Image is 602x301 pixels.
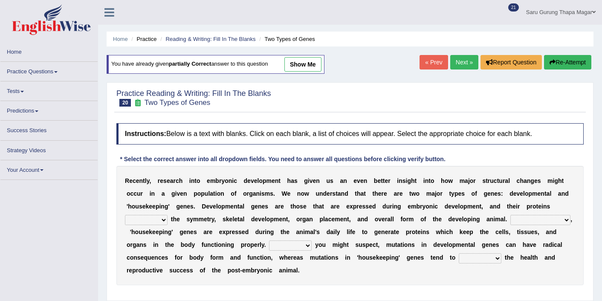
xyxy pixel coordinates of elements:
b: n [425,177,429,184]
b: e [494,190,498,197]
b: W [281,190,287,197]
b: i [159,203,161,210]
b: e [287,190,290,197]
b: a [547,190,550,197]
a: Practice Questions [0,62,98,78]
b: i [215,190,217,197]
b: a [338,190,341,197]
b: g [176,203,180,210]
b: c [176,177,179,184]
b: a [170,177,174,184]
b: a [340,177,343,184]
b: l [208,190,210,197]
b: c [234,177,237,184]
b: i [553,177,554,184]
h2: Practice Reading & Writing: Fill In The Blanks [116,90,271,107]
b: R [125,177,129,184]
b: n [139,177,143,184]
b: c [133,190,137,197]
b: s [330,177,333,184]
b: o [217,190,221,197]
b: a [239,203,243,210]
b: a [465,177,468,184]
b: a [394,190,397,197]
b: p [353,203,357,210]
b: o [470,177,474,184]
b: partially correct [169,61,211,67]
b: n [316,177,320,184]
a: show me [284,57,321,72]
b: e [255,203,258,210]
b: t [355,190,357,197]
b: e [247,177,251,184]
b: e [378,190,382,197]
b: l [216,203,218,210]
small: Exam occurring question [133,99,142,107]
b: e [254,177,258,184]
b: t [373,190,375,197]
b: o [132,203,136,210]
b: m [210,177,215,184]
b: p [201,190,205,197]
b: u [490,177,494,184]
b: . [194,203,195,210]
b: r [158,177,160,184]
li: Two Types of Genes [257,35,315,43]
b: l [550,190,551,197]
b: f [234,190,237,197]
b: m [426,190,431,197]
b: m [266,177,272,184]
b: e [377,177,381,184]
b: t [213,190,215,197]
b: h [374,190,378,197]
b: t [409,190,411,197]
b: o [259,177,263,184]
b: n [275,177,279,184]
b: o [225,177,229,184]
b: n [491,190,495,197]
b: t [194,177,197,184]
b: o [445,177,449,184]
button: Report Question [480,55,542,69]
b: b [374,177,378,184]
b: m [225,203,230,210]
b: h [292,203,296,210]
b: t [322,203,324,210]
b: g [407,177,411,184]
b: : [501,190,503,197]
b: s [163,177,167,184]
b: e [206,203,209,210]
b: h [287,177,291,184]
b: g [165,203,168,210]
b: r [356,203,359,210]
b: u [205,190,208,197]
b: i [189,177,191,184]
b: t [278,177,281,184]
b: s [270,190,273,197]
b: ' [127,203,128,210]
b: c [133,177,136,184]
b: s [300,203,303,210]
b: n [258,203,262,210]
b: e [262,203,265,210]
b: e [281,203,284,210]
b: i [397,177,399,184]
b: p [221,203,225,210]
b: h [558,177,562,184]
b: e [520,190,523,197]
b: t [143,177,145,184]
b: i [175,190,177,197]
b: s [362,203,366,210]
b: e [230,203,234,210]
b: e [152,203,156,210]
b: e [207,177,210,184]
b: e [136,177,139,184]
b: . [273,190,275,197]
b: n [161,203,165,210]
b: e [272,177,275,184]
b: a [162,190,165,197]
b: r [247,190,249,197]
b: a [558,190,561,197]
b: n [343,177,347,184]
b: r [440,190,442,197]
